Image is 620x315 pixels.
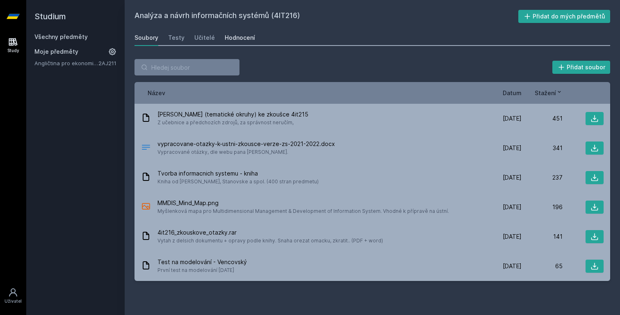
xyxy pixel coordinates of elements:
[522,262,563,270] div: 65
[503,203,522,211] span: [DATE]
[157,199,449,207] span: MMDIS_Mind_Map.png
[503,114,522,123] span: [DATE]
[535,89,556,97] span: Stažení
[535,89,563,97] button: Stažení
[522,144,563,152] div: 341
[157,178,319,186] span: Kniha od [PERSON_NAME], Stanovske a spol. (400 stran predmetu)
[522,173,563,182] div: 237
[157,228,383,237] span: 4it216_zkouskove_otazky.rar
[134,34,158,42] div: Soubory
[157,119,308,127] span: Z učebnice a předchozích zdrojů, za správnost neručím,
[168,34,185,42] div: Testy
[194,30,215,46] a: Učitelé
[34,33,88,40] a: Všechny předměty
[157,169,319,178] span: Tvorba informacnich systemu - kniha
[134,30,158,46] a: Soubory
[141,142,151,154] div: DOCX
[157,140,335,148] span: vypracovane-otazky-k-ustni-zkousce-verze-zs-2021-2022.docx
[2,33,25,58] a: Study
[168,30,185,46] a: Testy
[98,60,116,66] a: 2AJ211
[157,110,308,119] span: [PERSON_NAME] (tematické okruhy) ke zkoušce 4it215
[5,298,22,304] div: Uživatel
[134,10,518,23] h2: Analýza a návrh informačních systémů (4IT216)
[225,34,255,42] div: Hodnocení
[34,48,78,56] span: Moje předměty
[134,59,239,75] input: Hledej soubor
[34,59,98,67] a: Angličtina pro ekonomická studia 1 (B2/C1)
[157,258,247,266] span: Test na modelování - Vencovský
[503,144,522,152] span: [DATE]
[148,89,165,97] button: Název
[157,266,247,274] span: První test na modelování [DATE]
[522,233,563,241] div: 141
[157,207,449,215] span: Myšlenková mapa pro Multidimensional Management & Development of Information System. Vhodné k pří...
[503,233,522,241] span: [DATE]
[522,203,563,211] div: 196
[157,148,335,156] span: Vypracované otázky, dle webu pana [PERSON_NAME].
[518,10,611,23] button: Přidat do mých předmětů
[225,30,255,46] a: Hodnocení
[522,114,563,123] div: 451
[2,283,25,308] a: Uživatel
[157,237,383,245] span: Vytah z delsich dokumentu + opravy podle knihy. Snaha orezat omacku, zkratit.. (PDF + word)
[503,89,522,97] button: Datum
[552,61,611,74] button: Přidat soubor
[141,201,151,213] div: PNG
[194,34,215,42] div: Učitelé
[503,173,522,182] span: [DATE]
[7,48,19,54] div: Study
[503,262,522,270] span: [DATE]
